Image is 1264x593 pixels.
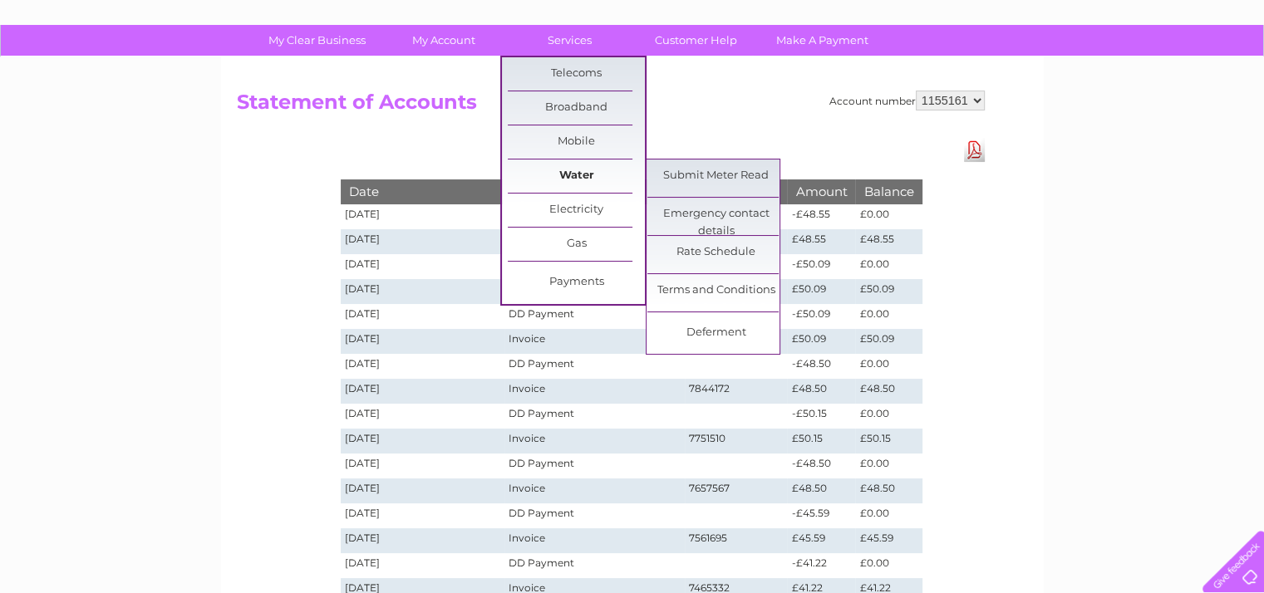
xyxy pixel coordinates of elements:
th: Amount [787,179,855,203]
td: £48.50 [787,478,855,503]
td: [DATE] [341,528,505,553]
a: Water [508,159,645,193]
td: [DATE] [341,478,505,503]
a: Services [501,25,638,56]
td: £50.15 [787,429,855,453]
a: Make A Payment [754,25,891,56]
a: Rate Schedule [647,236,784,269]
td: Invoice [504,429,684,453]
td: -£48.50 [787,354,855,379]
div: Clear Business is a trading name of Verastar Limited (registered in [GEOGRAPHIC_DATA] No. 3667643... [240,9,1025,81]
td: [DATE] [341,453,505,478]
td: £50.15 [855,429,922,453]
td: £48.50 [855,478,922,503]
a: Log out [1209,71,1248,83]
td: £0.00 [855,404,922,429]
td: £0.00 [855,453,922,478]
th: Date [341,179,505,203]
img: logo.png [44,43,129,94]
td: £0.00 [855,204,922,229]
td: Invoice [504,478,684,503]
td: £45.59 [855,528,922,553]
a: Telecoms [508,57,645,91]
td: [DATE] [341,429,505,453]
h2: Statement of Accounts [237,91,985,122]
td: £50.09 [787,329,855,354]
td: [DATE] [341,553,505,578]
td: [DATE] [341,379,505,404]
td: [DATE] [341,304,505,329]
td: -£45.59 [787,503,855,528]
td: £0.00 [855,503,922,528]
td: DD Payment [504,354,684,379]
td: £45.59 [787,528,855,553]
td: £48.50 [855,379,922,404]
a: Energy [1013,71,1050,83]
td: £0.00 [855,354,922,379]
td: 7751510 [685,429,788,453]
a: Payments [508,266,645,299]
td: [DATE] [341,204,505,229]
td: -£41.22 [787,553,855,578]
td: Invoice [504,329,684,354]
td: £0.00 [855,254,922,279]
td: [DATE] [341,254,505,279]
td: £48.55 [787,229,855,254]
td: £48.55 [855,229,922,254]
td: DD Payment [504,553,684,578]
td: [DATE] [341,404,505,429]
a: Emergency contact details [647,198,784,231]
a: Water [971,71,1003,83]
td: DD Payment [504,404,684,429]
td: -£48.55 [787,204,855,229]
a: My Account [375,25,512,56]
a: Telecoms [1060,71,1109,83]
td: -£50.09 [787,254,855,279]
a: Submit Meter Read [647,159,784,193]
td: 7844172 [685,379,788,404]
a: Contact [1153,71,1194,83]
td: -£50.15 [787,404,855,429]
td: £0.00 [855,304,922,329]
td: [DATE] [341,354,505,379]
a: Electricity [508,194,645,227]
td: [DATE] [341,329,505,354]
td: £50.09 [855,279,922,304]
td: -£48.50 [787,453,855,478]
td: £0.00 [855,553,922,578]
a: Customer Help [627,25,765,56]
a: Mobile [508,125,645,159]
td: DD Payment [504,503,684,528]
td: Invoice [504,528,684,553]
td: £50.09 [855,329,922,354]
a: My Clear Business [248,25,386,56]
a: Terms and Conditions [647,274,784,307]
td: 7657567 [685,478,788,503]
a: Broadband [508,91,645,125]
a: Deferment [647,316,784,350]
td: 7561695 [685,528,788,553]
td: [DATE] [341,279,505,304]
td: DD Payment [504,453,684,478]
a: 0333 014 3131 [951,8,1065,29]
a: Download Pdf [964,138,985,162]
a: Blog [1119,71,1144,83]
div: Account number [829,91,985,110]
td: £48.50 [787,379,855,404]
a: Gas [508,228,645,261]
td: Invoice [504,379,684,404]
td: -£50.09 [787,304,855,329]
td: [DATE] [341,503,505,528]
td: [DATE] [341,229,505,254]
td: DD Payment [504,304,684,329]
td: £50.09 [787,279,855,304]
th: Balance [855,179,922,203]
